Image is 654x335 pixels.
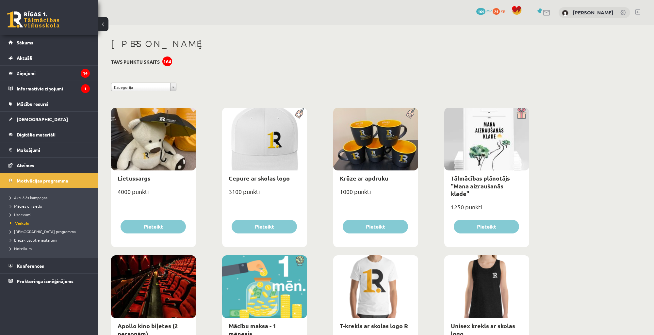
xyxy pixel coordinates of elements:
a: Atzīmes [8,158,90,173]
a: Uzdevumi [10,212,91,217]
span: Motivācijas programma [17,178,68,183]
i: 14 [81,69,90,78]
a: [PERSON_NAME] [573,9,613,16]
span: Kategorija [114,83,168,91]
legend: Ziņojumi [17,66,90,81]
a: Maksājumi [8,142,90,157]
span: Konferences [17,263,44,269]
h3: Tavs punktu skaits [111,59,160,65]
a: Proktoringa izmēģinājums [8,274,90,289]
div: 4000 punkti [111,186,196,202]
a: Noteikumi [10,246,91,251]
a: Tālmācības plānotājs "Mana aizraušanās klade" [451,174,510,197]
a: Ziņojumi14 [8,66,90,81]
a: Krūze ar apdruku [340,174,388,182]
legend: Informatīvie ziņojumi [17,81,90,96]
img: Andris Simanovičs [562,10,568,16]
span: Digitālie materiāli [17,132,56,137]
span: [DEMOGRAPHIC_DATA] programma [10,229,76,234]
span: Veikals [10,220,29,226]
a: Mācību resursi [8,96,90,111]
i: 1 [81,84,90,93]
a: Aktuāli [8,50,90,65]
a: Mācies un ziedo [10,203,91,209]
span: Proktoringa izmēģinājums [17,278,74,284]
span: xp [501,8,505,13]
img: Populāra prece [403,108,418,119]
a: Rīgas 1. Tālmācības vidusskola [7,11,59,28]
a: Aktuālās kampaņas [10,195,91,200]
a: 164 mP [476,8,492,13]
span: Atzīmes [17,162,34,168]
span: 164 [476,8,485,15]
a: Lietussargs [118,174,151,182]
button: Pieteikt [121,220,186,233]
a: Biežāk uzdotie jautājumi [10,237,91,243]
span: Aktuālās kampaņas [10,195,47,200]
span: [DEMOGRAPHIC_DATA] [17,116,68,122]
div: 3100 punkti [222,186,307,202]
a: Kategorija [111,83,176,91]
a: Veikals [10,220,91,226]
img: Atlaide [292,255,307,266]
div: 1000 punkti [333,186,418,202]
a: Informatīvie ziņojumi1 [8,81,90,96]
span: Mācies un ziedo [10,203,42,209]
a: [DEMOGRAPHIC_DATA] programma [10,229,91,234]
span: Sākums [17,40,33,45]
button: Pieteikt [232,220,297,233]
span: Noteikumi [10,246,33,251]
span: Biežāk uzdotie jautājumi [10,237,57,243]
a: T-krekls ar skolas logo R [340,322,408,329]
a: [DEMOGRAPHIC_DATA] [8,112,90,127]
a: Digitālie materiāli [8,127,90,142]
a: Konferences [8,258,90,273]
button: Pieteikt [454,220,519,233]
span: mP [486,8,492,13]
a: Motivācijas programma [8,173,90,188]
a: 24 xp [493,8,508,13]
span: Uzdevumi [10,212,31,217]
span: 24 [493,8,500,15]
div: 164 [162,56,172,66]
img: Populāra prece [292,108,307,119]
img: Dāvana ar pārsteigumu [515,108,529,119]
div: 1250 punkti [444,201,529,218]
legend: Maksājumi [17,142,90,157]
button: Pieteikt [343,220,408,233]
a: Sākums [8,35,90,50]
h1: [PERSON_NAME] [111,38,529,49]
span: Aktuāli [17,55,32,61]
span: Mācību resursi [17,101,48,107]
a: Cepure ar skolas logo [229,174,290,182]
